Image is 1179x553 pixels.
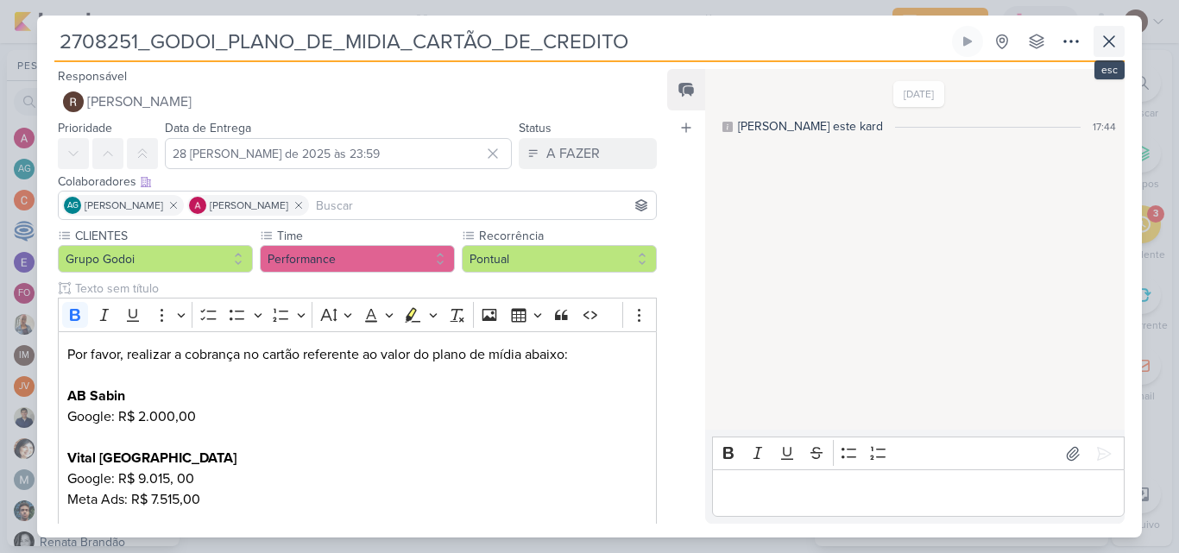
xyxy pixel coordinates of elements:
label: Time [275,227,455,245]
label: Recorrência [477,227,657,245]
div: A FAZER [546,143,600,164]
p: Por favor, realizar a cobrança no cartão referente ao valor do plano de mídia abaixo: Google: R$ ... [67,344,647,551]
input: Select a date [165,138,512,169]
button: A FAZER [519,138,657,169]
button: Performance [260,245,455,273]
input: Buscar [312,195,653,216]
button: [PERSON_NAME] [58,86,657,117]
img: Alessandra Gomes [189,197,206,214]
div: Editor editing area: main [712,469,1125,517]
div: Ligar relógio [961,35,974,48]
button: Pontual [462,245,657,273]
div: Editor toolbar [712,437,1125,470]
label: CLIENTES [73,227,253,245]
div: Aline Gimenez Graciano [64,197,81,214]
button: Grupo Godoi [58,245,253,273]
div: Editor toolbar [58,298,657,331]
label: Responsável [58,69,127,84]
p: AG [67,202,79,211]
label: Status [519,121,552,135]
div: Colaboradores [58,173,657,191]
img: Rafael Dornelles [63,91,84,112]
label: Data de Entrega [165,121,251,135]
span: [PERSON_NAME] [87,91,192,112]
strong: Vital [GEOGRAPHIC_DATA] [67,449,236,467]
div: esc [1094,60,1125,79]
span: [PERSON_NAME] [210,198,288,213]
input: Texto sem título [72,280,657,298]
strong: AB Sabin [67,387,125,405]
div: 17:44 [1093,119,1116,135]
div: [PERSON_NAME] este kard [738,117,883,135]
input: Kard Sem Título [54,26,949,57]
label: Prioridade [58,121,112,135]
span: [PERSON_NAME] [85,198,163,213]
